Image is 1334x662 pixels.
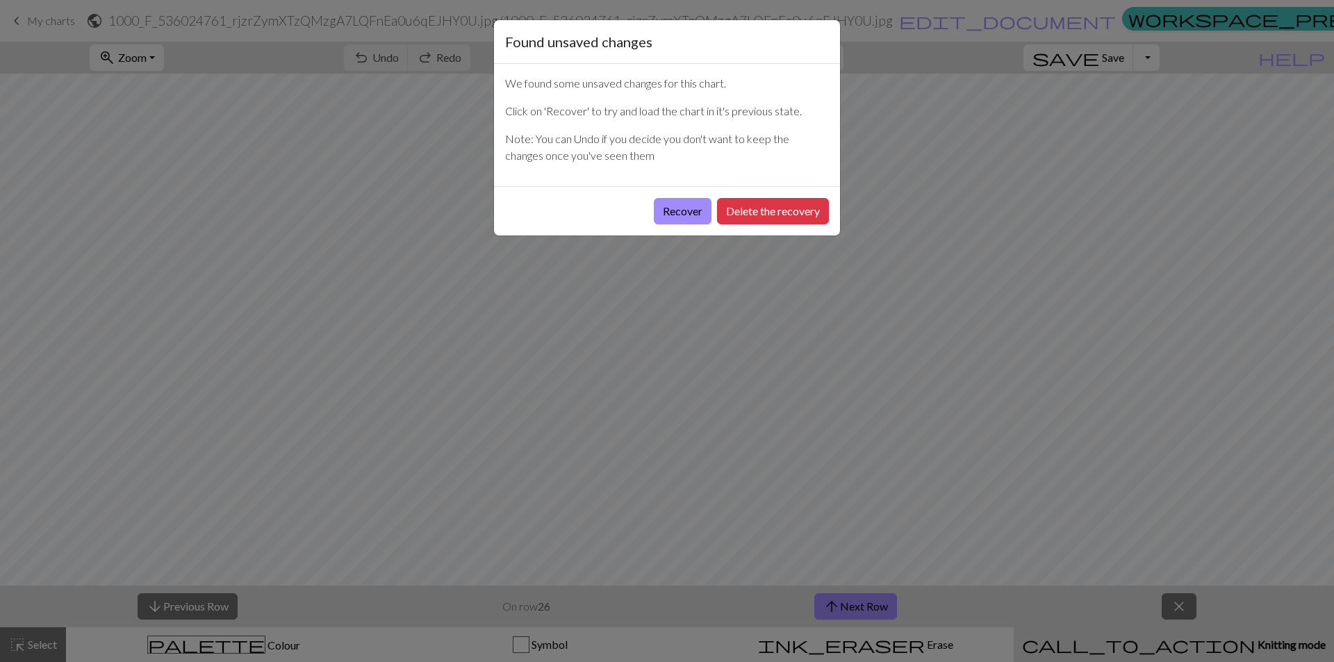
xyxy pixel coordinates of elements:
[505,131,829,164] p: Note: You can Undo if you decide you don't want to keep the changes once you've seen them
[717,198,829,224] button: Delete the recovery
[505,31,652,52] h5: Found unsaved changes
[505,103,829,119] p: Click on 'Recover' to try and load the chart in it's previous state.
[505,75,829,92] p: We found some unsaved changes for this chart.
[654,198,711,224] button: Recover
